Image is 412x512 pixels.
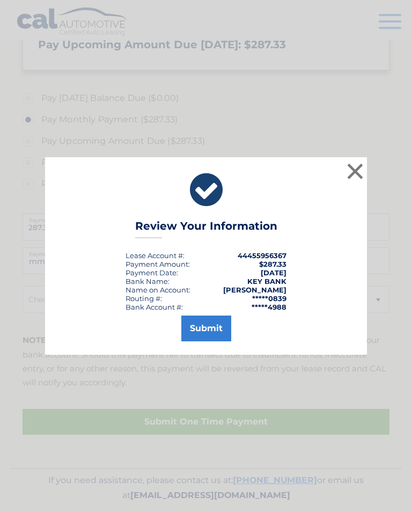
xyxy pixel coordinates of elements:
div: : [126,268,178,277]
div: Name on Account: [126,286,190,294]
strong: [PERSON_NAME] [223,286,286,294]
button: × [344,160,366,182]
strong: KEY BANK [247,277,286,286]
span: $287.33 [259,260,286,268]
div: Routing #: [126,294,162,303]
button: Submit [181,316,231,341]
div: Bank Name: [126,277,170,286]
div: Lease Account #: [126,251,185,260]
span: [DATE] [261,268,286,277]
h3: Review Your Information [135,220,277,238]
span: Payment Date [126,268,176,277]
strong: 44455956367 [238,251,286,260]
div: Payment Amount: [126,260,190,268]
div: Bank Account #: [126,303,183,311]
